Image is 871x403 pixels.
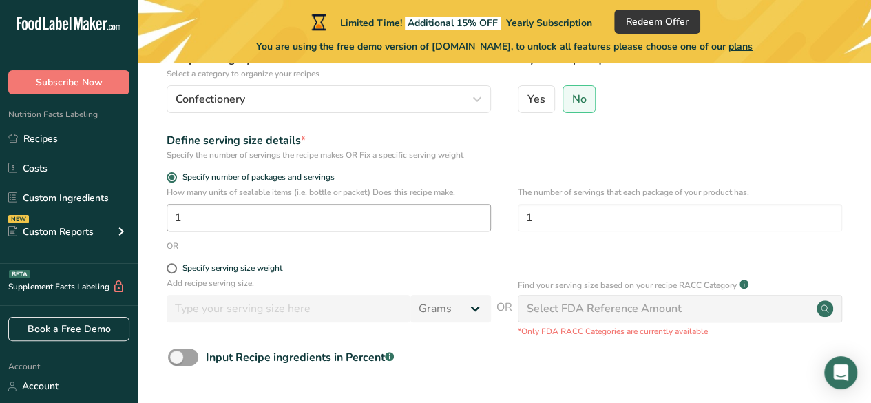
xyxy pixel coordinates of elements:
[176,91,245,107] span: Confectionery
[167,85,491,113] button: Confectionery
[182,263,282,273] div: Specify serving size weight
[527,92,545,106] span: Yes
[728,40,753,53] span: plans
[206,349,394,366] div: Input Recipe ingredients in Percent
[177,172,335,183] span: Specify number of packages and servings
[496,299,512,338] span: OR
[8,70,129,94] button: Subscribe Now
[167,68,491,80] p: Select a category to organize your recipes
[518,279,737,291] p: Find your serving size based on your recipe RACC Category
[518,325,842,338] p: *Only FDA RACC Categories are currently available
[167,295,410,322] input: Type your serving size here
[8,317,129,341] a: Book a Free Demo
[405,17,501,30] span: Additional 15% OFF
[518,186,842,198] p: The number of servings that each package of your product has.
[167,186,491,198] p: How many units of sealable items (i.e. bottle or packet) Does this recipe make.
[518,51,842,80] label: Is your recipe liquid?
[36,75,103,90] span: Subscribe Now
[167,132,491,149] div: Define serving size details
[527,300,682,317] div: Select FDA Reference Amount
[626,14,689,29] span: Redeem Offer
[308,14,592,30] div: Limited Time!
[8,225,94,239] div: Custom Reports
[614,10,700,34] button: Redeem Offer
[167,149,491,161] div: Specify the number of servings the recipe makes OR Fix a specific serving weight
[8,215,29,223] div: NEW
[506,17,592,30] span: Yearly Subscription
[167,277,491,289] p: Add recipe serving size.
[572,92,587,106] span: No
[9,270,30,278] div: BETA
[167,51,491,80] label: Recipe Category?
[256,39,753,54] span: You are using the free demo version of [DOMAIN_NAME], to unlock all features please choose one of...
[824,356,857,389] div: Open Intercom Messenger
[167,240,178,252] div: OR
